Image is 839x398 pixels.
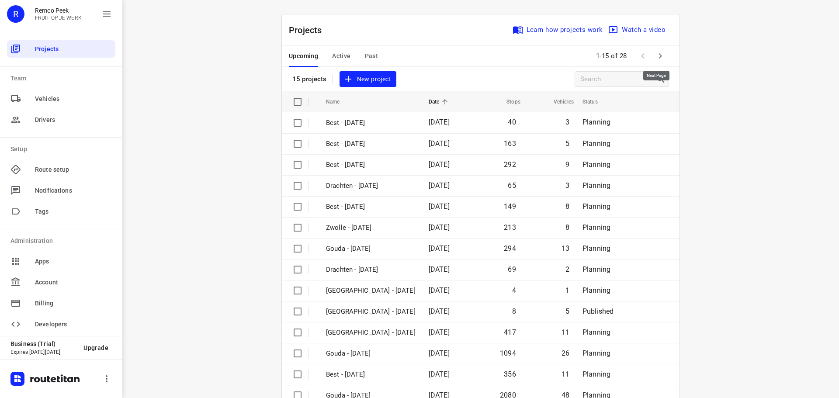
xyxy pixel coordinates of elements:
[542,97,574,107] span: Vehicles
[495,97,520,107] span: Stops
[565,139,569,148] span: 5
[429,244,450,253] span: [DATE]
[562,244,569,253] span: 13
[35,45,112,54] span: Projects
[582,370,610,378] span: Planning
[429,265,450,273] span: [DATE]
[326,244,416,254] p: Gouda - Friday
[429,328,450,336] span: [DATE]
[35,15,82,21] p: FRUIT OP JE WERK
[326,370,416,380] p: Best - Thursday
[582,118,610,126] span: Planning
[565,160,569,169] span: 9
[289,51,318,62] span: Upcoming
[565,181,569,190] span: 3
[83,344,108,351] span: Upgrade
[634,47,652,65] span: Previous Page
[562,349,569,357] span: 26
[326,265,416,275] p: Drachten - Thursday
[10,145,115,154] p: Setup
[76,340,115,356] button: Upgrade
[429,97,451,107] span: Date
[508,181,516,190] span: 65
[504,223,516,232] span: 213
[7,294,115,312] div: Billing
[508,118,516,126] span: 40
[326,349,416,359] p: Gouda - Thursday
[35,257,112,266] span: Apps
[582,202,610,211] span: Planning
[429,307,450,315] span: [DATE]
[7,273,115,291] div: Account
[429,223,450,232] span: [DATE]
[7,203,115,220] div: Tags
[429,181,450,190] span: [DATE]
[326,202,416,212] p: Best - Friday
[565,202,569,211] span: 8
[7,111,115,128] div: Drivers
[326,223,416,233] p: Zwolle - Friday
[35,7,82,14] p: Remco Peek
[582,181,610,190] span: Planning
[582,139,610,148] span: Planning
[582,97,609,107] span: Status
[7,5,24,23] div: R
[504,139,516,148] span: 163
[35,320,112,329] span: Developers
[7,315,115,333] div: Developers
[582,265,610,273] span: Planning
[582,160,610,169] span: Planning
[326,181,416,191] p: Drachten - [DATE]
[582,223,610,232] span: Planning
[565,307,569,315] span: 5
[35,299,112,308] span: Billing
[292,75,327,83] p: 15 projects
[365,51,378,62] span: Past
[429,139,450,148] span: [DATE]
[429,202,450,211] span: [DATE]
[326,97,351,107] span: Name
[10,349,76,355] p: Expires [DATE][DATE]
[326,307,416,317] p: Gemeente Rotterdam - Thursday
[429,160,450,169] span: [DATE]
[565,265,569,273] span: 2
[35,94,112,104] span: Vehicles
[504,160,516,169] span: 292
[508,265,516,273] span: 69
[429,286,450,294] span: [DATE]
[326,160,416,170] p: Best - [DATE]
[655,74,669,84] div: Search
[429,349,450,357] span: [DATE]
[504,244,516,253] span: 294
[429,370,450,378] span: [DATE]
[582,307,614,315] span: Published
[512,286,516,294] span: 4
[7,161,115,178] div: Route setup
[35,115,112,125] span: Drivers
[7,90,115,107] div: Vehicles
[10,74,115,83] p: Team
[7,182,115,199] div: Notifications
[565,223,569,232] span: 8
[512,307,516,315] span: 8
[326,286,416,296] p: Antwerpen - Thursday
[35,186,112,195] span: Notifications
[429,118,450,126] span: [DATE]
[10,340,76,347] p: Business (Trial)
[582,286,610,294] span: Planning
[345,74,391,85] span: New project
[35,278,112,287] span: Account
[593,47,631,66] span: 1-15 of 28
[580,73,655,86] input: Search projects
[326,118,416,128] p: Best - Friday
[562,370,569,378] span: 11
[35,207,112,216] span: Tags
[582,328,610,336] span: Planning
[500,349,516,357] span: 1094
[562,328,569,336] span: 11
[504,370,516,378] span: 356
[340,71,396,87] button: New project
[326,328,416,338] p: Zwolle - Thursday
[7,253,115,270] div: Apps
[332,51,350,62] span: Active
